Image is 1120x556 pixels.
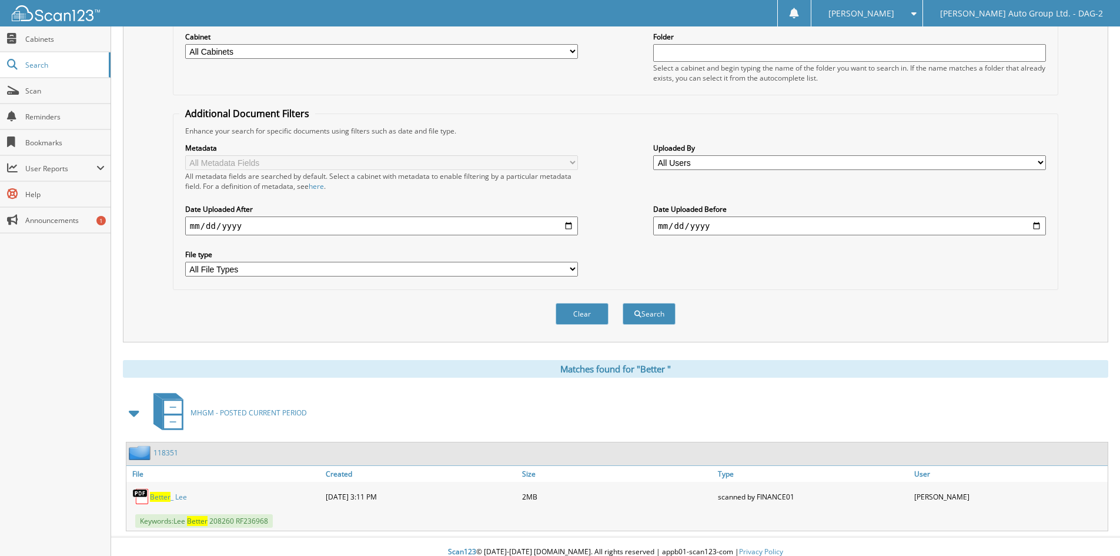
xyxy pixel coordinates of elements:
[25,34,105,44] span: Cabinets
[25,164,96,174] span: User Reports
[556,303,609,325] button: Clear
[309,181,324,191] a: here
[519,466,716,482] a: Size
[715,466,911,482] a: Type
[911,485,1108,508] div: [PERSON_NAME]
[150,492,187,502] a: Better_ Lee
[129,445,153,460] img: folder2.png
[135,514,273,528] span: Keywords: L e e 2 0 8 2 6 0 R F 2 3 6 9 6 8
[185,217,578,235] input: start
[187,516,208,526] span: B e t t e r
[653,143,1046,153] label: Uploaded By
[25,215,105,225] span: Announcements
[190,408,307,418] span: M H G M - P O S T E D C U R R E N T P E R I O D
[12,5,100,21] img: scan123-logo-white.svg
[185,143,578,153] label: Metadata
[123,360,1108,378] div: Matches found for "Better "
[179,126,1052,136] div: Enhance your search for specific documents using filters such as date and file type.
[25,112,105,122] span: Reminders
[179,107,315,120] legend: Additional Document Filters
[126,466,323,482] a: File
[715,485,911,508] div: scanned by FINANCE01
[911,466,1108,482] a: User
[25,86,105,96] span: Scan
[185,32,578,42] label: Cabinet
[828,10,894,17] span: [PERSON_NAME]
[25,189,105,199] span: Help
[150,492,170,502] span: B e t t e r
[653,32,1046,42] label: Folder
[940,10,1103,17] span: [PERSON_NAME] Auto Group Ltd. - DAG-2
[653,204,1046,214] label: Date Uploaded Before
[623,303,676,325] button: Search
[153,448,178,458] a: 118351
[185,249,578,259] label: File type
[132,488,150,505] img: PDF.png
[185,171,578,191] div: All metadata fields are searched by default. Select a cabinet with metadata to enable filtering b...
[185,204,578,214] label: Date Uploaded After
[323,466,519,482] a: Created
[653,63,1046,83] div: Select a cabinet and begin typing the name of the folder you want to search in. If the name match...
[323,485,519,508] div: [DATE] 3:11 PM
[25,60,103,70] span: Search
[25,138,105,148] span: Bookmarks
[653,217,1046,235] input: end
[146,389,307,436] a: MHGM - POSTED CURRENT PERIOD
[519,485,716,508] div: 2MB
[96,216,106,225] div: 1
